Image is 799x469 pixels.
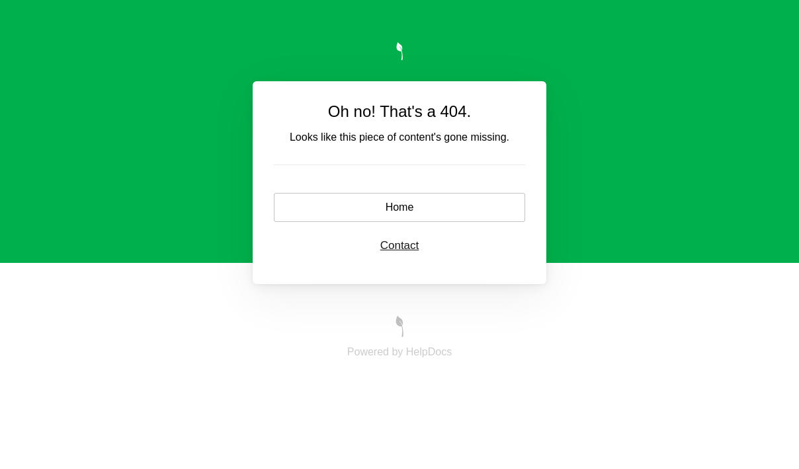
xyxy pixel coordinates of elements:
[274,131,525,143] p: Looks like this piece of content's gone missing.
[347,346,452,357] a: Opens in a new tab
[274,102,525,121] h1: Oh no! That's a 404.
[380,239,419,252] a: Contact
[396,316,403,337] img: Flourish Help Center
[274,193,525,222] button: Home
[396,42,403,60] img: Flourish Help Center logo
[274,201,525,213] a: Home
[347,346,452,357] span: Powered by HelpDocs
[396,328,403,339] a: Opens in a new tab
